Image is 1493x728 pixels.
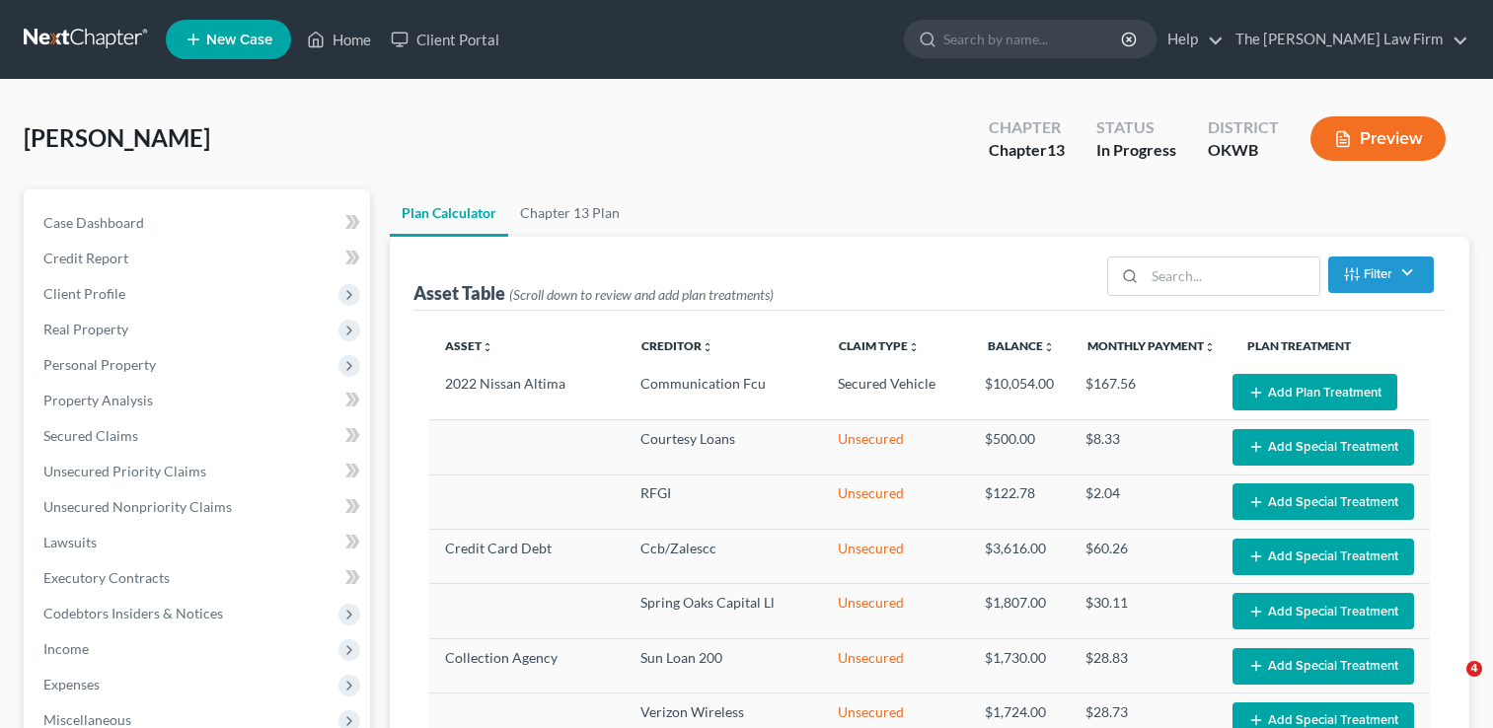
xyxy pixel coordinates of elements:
div: Chapter [989,116,1065,139]
span: Miscellaneous [43,711,131,728]
div: Chapter [989,139,1065,162]
div: OKWB [1208,139,1279,162]
span: 13 [1047,140,1065,159]
a: Unsecured Priority Claims [28,454,370,489]
a: Case Dashboard [28,205,370,241]
span: Personal Property [43,356,156,373]
td: Unsecured [822,638,970,692]
span: Codebtors Insiders & Notices [43,605,223,621]
span: [PERSON_NAME] [24,123,210,152]
div: Asset Table [413,281,774,305]
span: (Scroll down to review and add plan treatments) [509,286,774,303]
td: $60.26 [1070,530,1217,584]
i: unfold_more [1204,341,1216,353]
span: Secured Claims [43,427,138,444]
a: Secured Claims [28,418,370,454]
a: Claim Typeunfold_more [839,338,920,353]
td: Secured Vehicle [822,366,970,420]
button: Add Plan Treatment [1232,374,1397,410]
a: Chapter 13 Plan [508,189,632,237]
a: Credit Report [28,241,370,276]
td: $8.33 [1070,420,1217,474]
span: Real Property [43,321,128,337]
iframe: Intercom live chat [1426,661,1473,708]
td: $30.11 [1070,584,1217,638]
button: Add Special Treatment [1232,593,1414,629]
td: Unsecured [822,474,970,529]
a: Plan Calculator [390,189,508,237]
span: New Case [206,33,272,47]
div: Status [1096,116,1176,139]
span: Unsecured Nonpriority Claims [43,498,232,515]
span: Expenses [43,676,100,692]
td: Courtesy Loans [625,420,822,474]
td: Communication Fcu [625,366,822,420]
td: $3,616.00 [969,530,1070,584]
button: Add Special Treatment [1232,429,1414,466]
td: Unsecured [822,530,970,584]
a: Monthly Paymentunfold_more [1087,338,1216,353]
a: Balanceunfold_more [988,338,1055,353]
td: $2.04 [1070,474,1217,529]
td: $500.00 [969,420,1070,474]
td: Unsecured [822,420,970,474]
button: Preview [1310,116,1446,161]
a: Lawsuits [28,525,370,560]
span: Executory Contracts [43,569,170,586]
td: RFGI [625,474,822,529]
th: Plan Treatment [1232,327,1430,366]
i: unfold_more [482,341,493,353]
span: Case Dashboard [43,214,144,231]
a: Creditorunfold_more [641,338,713,353]
span: Client Profile [43,285,125,302]
span: 4 [1466,661,1482,677]
td: $10,054.00 [969,366,1070,420]
button: Add Special Treatment [1232,483,1414,520]
button: Add Special Treatment [1232,648,1414,685]
a: Home [297,22,381,57]
input: Search... [1145,257,1319,295]
a: The [PERSON_NAME] Law Firm [1226,22,1468,57]
td: $1,807.00 [969,584,1070,638]
button: Add Special Treatment [1232,539,1414,575]
button: Filter [1328,256,1434,293]
i: unfold_more [908,341,920,353]
div: In Progress [1096,139,1176,162]
a: Assetunfold_more [445,338,493,353]
td: Credit Card Debt [429,530,625,584]
td: $122.78 [969,474,1070,529]
td: Ccb/Zalescc [625,530,822,584]
a: Executory Contracts [28,560,370,596]
span: Unsecured Priority Claims [43,463,206,479]
td: Spring Oaks Capital Ll [625,584,822,638]
a: Property Analysis [28,383,370,418]
td: $1,730.00 [969,638,1070,692]
span: Income [43,640,89,657]
div: District [1208,116,1279,139]
i: unfold_more [702,341,713,353]
td: Unsecured [822,584,970,638]
td: 2022 Nissan Altima [429,366,625,420]
a: Help [1157,22,1224,57]
a: Unsecured Nonpriority Claims [28,489,370,525]
td: Sun Loan 200 [625,638,822,692]
input: Search by name... [943,21,1124,57]
span: Credit Report [43,250,128,266]
td: Collection Agency [429,638,625,692]
span: Lawsuits [43,534,97,550]
span: Property Analysis [43,392,153,408]
td: $28.83 [1070,638,1217,692]
i: unfold_more [1043,341,1055,353]
a: Client Portal [381,22,509,57]
td: $167.56 [1070,366,1217,420]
